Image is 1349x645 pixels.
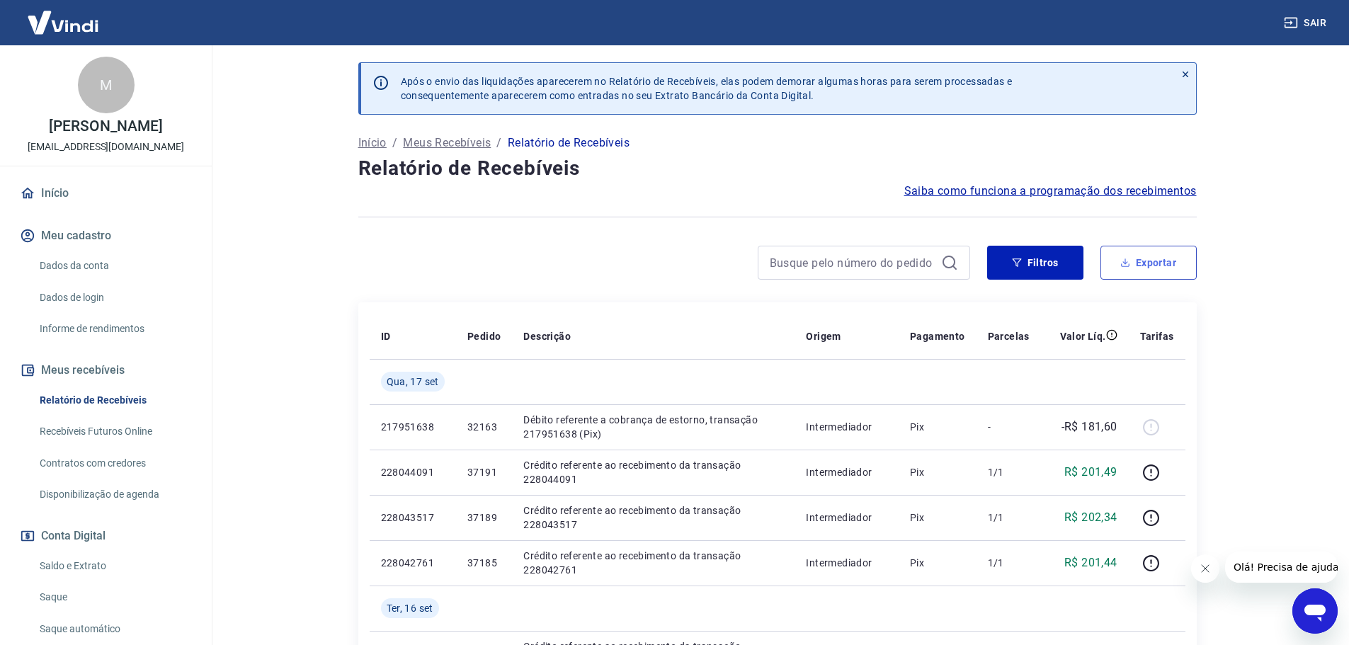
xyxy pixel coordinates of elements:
p: Intermediador [806,420,887,434]
a: Dados de login [34,283,195,312]
iframe: Botão para abrir a janela de mensagens [1292,588,1338,634]
a: Contratos com credores [34,449,195,478]
p: [EMAIL_ADDRESS][DOMAIN_NAME] [28,139,184,154]
p: Débito referente a cobrança de estorno, transação 217951638 (Pix) [523,413,783,441]
button: Meu cadastro [17,220,195,251]
input: Busque pelo número do pedido [770,252,935,273]
p: 32163 [467,420,501,434]
p: R$ 201,49 [1064,464,1117,481]
div: M [78,57,135,113]
p: Crédito referente ao recebimento da transação 228042761 [523,549,783,577]
p: Crédito referente ao recebimento da transação 228043517 [523,503,783,532]
a: Saque [34,583,195,612]
p: 1/1 [988,510,1030,525]
p: R$ 201,44 [1064,554,1117,571]
p: / [496,135,501,152]
a: Saldo e Extrato [34,552,195,581]
p: 37189 [467,510,501,525]
a: Início [17,178,195,209]
span: Olá! Precisa de ajuda? [8,10,119,21]
p: Valor Líq. [1060,329,1106,343]
a: Meus Recebíveis [403,135,491,152]
p: Pedido [467,329,501,343]
p: ID [381,329,391,343]
a: Disponibilização de agenda [34,480,195,509]
p: 37185 [467,556,501,570]
p: Intermediador [806,556,887,570]
p: 228043517 [381,510,445,525]
p: 1/1 [988,556,1030,570]
p: Pix [910,420,965,434]
p: Parcelas [988,329,1030,343]
p: / [392,135,397,152]
p: Pix [910,510,965,525]
p: Intermediador [806,510,887,525]
p: [PERSON_NAME] [49,119,162,134]
button: Exportar [1100,246,1197,280]
p: Após o envio das liquidações aparecerem no Relatório de Recebíveis, elas podem demorar algumas ho... [401,74,1013,103]
button: Filtros [987,246,1083,280]
img: Vindi [17,1,109,44]
p: Intermediador [806,465,887,479]
p: Pix [910,465,965,479]
a: Dados da conta [34,251,195,280]
a: Saiba como funciona a programação dos recebimentos [904,183,1197,200]
p: 37191 [467,465,501,479]
p: Pix [910,556,965,570]
p: Tarifas [1140,329,1174,343]
button: Meus recebíveis [17,355,195,386]
p: 228042761 [381,556,445,570]
a: Informe de rendimentos [34,314,195,343]
p: -R$ 181,60 [1061,418,1117,435]
span: Ter, 16 set [387,601,433,615]
p: - [988,420,1030,434]
p: R$ 202,34 [1064,509,1117,526]
p: 217951638 [381,420,445,434]
iframe: Fechar mensagem [1191,554,1219,583]
p: Descrição [523,329,571,343]
p: 228044091 [381,465,445,479]
button: Sair [1281,10,1332,36]
a: Início [358,135,387,152]
iframe: Mensagem da empresa [1225,552,1338,583]
p: Relatório de Recebíveis [508,135,630,152]
a: Saque automático [34,615,195,644]
a: Recebíveis Futuros Online [34,417,195,446]
p: Crédito referente ao recebimento da transação 228044091 [523,458,783,486]
p: 1/1 [988,465,1030,479]
a: Relatório de Recebíveis [34,386,195,415]
span: Qua, 17 set [387,375,439,389]
p: Pagamento [910,329,965,343]
p: Origem [806,329,841,343]
button: Conta Digital [17,520,195,552]
h4: Relatório de Recebíveis [358,154,1197,183]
